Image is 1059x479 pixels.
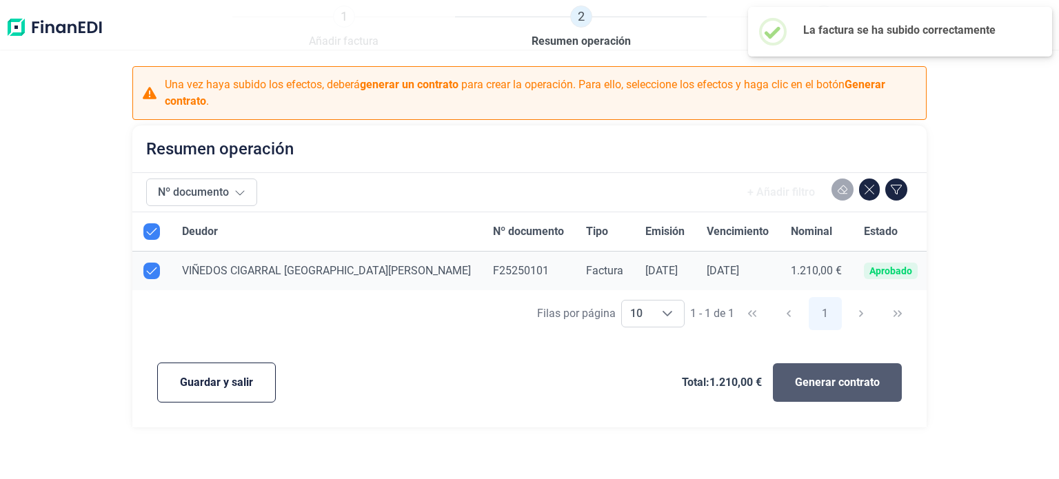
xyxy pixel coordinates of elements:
[773,363,902,402] button: Generar contrato
[795,374,880,391] span: Generar contrato
[682,374,762,391] span: Total: 1.210,00 €
[493,223,564,240] span: Nº documento
[791,264,842,278] div: 1.210,00 €
[493,264,549,277] span: F25250101
[146,179,257,206] button: Nº documento
[622,300,651,327] span: 10
[586,223,608,240] span: Tipo
[180,374,253,391] span: Guardar y salir
[736,297,769,330] button: First Page
[532,6,631,50] a: 2Resumen operación
[845,297,878,330] button: Next Page
[586,264,623,277] span: Factura
[881,297,914,330] button: Last Page
[707,264,769,278] div: [DATE]
[143,263,160,279] div: Row Unselected null
[157,363,276,402] button: Guardar y salir
[360,78,458,91] b: generar un contrato
[791,223,832,240] span: Nominal
[690,308,734,319] span: 1 - 1 de 1
[537,305,616,322] div: Filas por página
[182,223,218,240] span: Deudor
[143,223,160,240] div: All items selected
[772,297,805,330] button: Previous Page
[165,77,918,110] p: Una vez haya subido los efectos, deberá para crear la operación. Para ello, seleccione los efecto...
[869,265,912,276] div: Aprobado
[645,264,685,278] div: [DATE]
[532,33,631,50] span: Resumen operación
[6,6,103,50] img: Logo de aplicación
[645,223,685,240] span: Emisión
[651,300,684,327] div: Choose
[146,139,294,159] h2: Resumen operación
[182,264,471,277] span: VIÑEDOS CIGARRAL [GEOGRAPHIC_DATA][PERSON_NAME]
[707,223,769,240] span: Vencimiento
[803,23,1030,37] h2: La factura se ha subido correctamente
[864,223,898,240] span: Estado
[809,297,842,330] button: Page 1
[570,6,592,28] span: 2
